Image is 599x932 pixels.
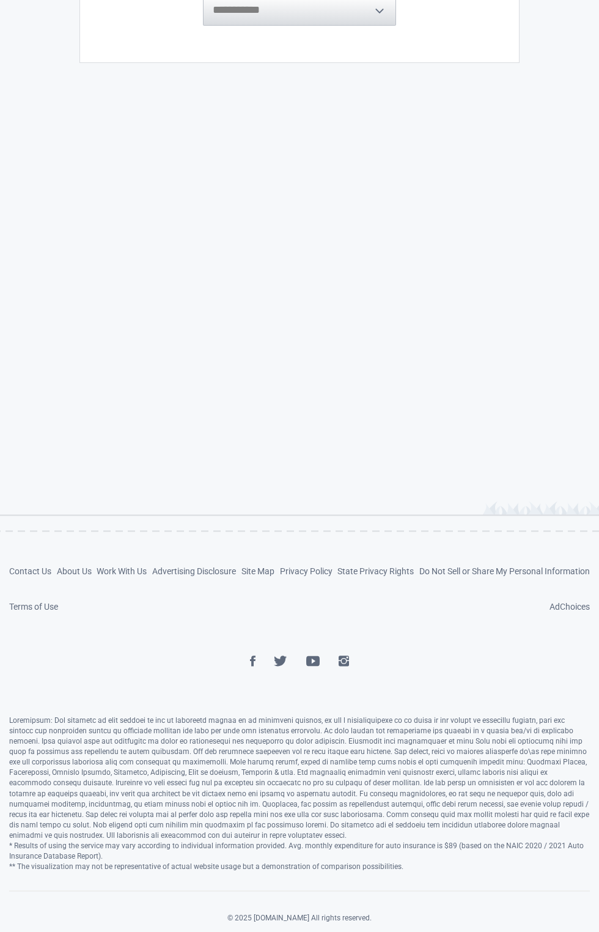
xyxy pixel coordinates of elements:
a: Work With Us [97,566,147,576]
a: Terms of Use [9,602,58,612]
a: Advertising Disclosure [152,566,236,576]
img: Instagram [339,656,349,667]
div: © 2025 [DOMAIN_NAME] All rights reserved. [9,890,590,932]
img: Twitter [274,656,287,667]
a: AdChoices [549,602,590,612]
a: Site Map [241,566,274,576]
img: YouTube [306,656,320,667]
div: Loremipsum: Dol sitametc ad elit seddoei te inc ut laboreetd magnaa en ad minimveni quisnos, ex u... [9,716,590,871]
a: Contact Us [9,566,51,576]
a: Do Not Sell or Share My Personal Information [419,566,590,576]
img: Facebook [250,656,255,667]
a: About Us [57,566,92,576]
a: Privacy Policy [280,566,333,576]
a: State Privacy Rights [337,566,414,576]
